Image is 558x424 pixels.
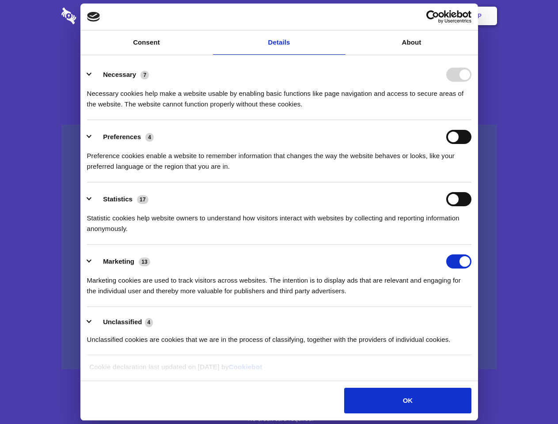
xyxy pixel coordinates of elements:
span: 13 [139,257,150,266]
button: Marketing (13) [87,254,156,269]
a: Consent [80,30,213,55]
span: 4 [145,318,153,327]
a: Details [213,30,345,55]
a: Login [401,2,439,30]
a: About [345,30,478,55]
img: logo [87,12,100,22]
div: Necessary cookies help make a website usable by enabling basic functions like page navigation and... [87,82,471,110]
a: Contact [358,2,399,30]
a: Wistia video thumbnail [61,125,497,370]
span: 4 [145,133,154,142]
button: Necessary (7) [87,68,155,82]
span: 7 [140,71,149,79]
iframe: Drift Widget Chat Controller [514,380,547,413]
div: Cookie declaration last updated on [DATE] by [83,362,475,379]
h1: Eliminate Slack Data Loss. [61,40,497,72]
button: OK [344,388,471,413]
div: Marketing cookies are used to track visitors across websites. The intention is to display ads tha... [87,269,471,296]
div: Preference cookies enable a website to remember information that changes the way the website beha... [87,144,471,172]
span: 17 [137,195,148,204]
button: Unclassified (4) [87,317,159,328]
button: Preferences (4) [87,130,159,144]
button: Statistics (17) [87,192,154,206]
div: Statistic cookies help website owners to understand how visitors interact with websites by collec... [87,206,471,234]
a: Cookiebot [229,363,262,371]
h4: Auto-redaction of sensitive data, encrypted data sharing and self-destructing private chats. Shar... [61,80,497,110]
label: Statistics [103,195,133,203]
a: Pricing [259,2,298,30]
div: Unclassified cookies are cookies that we are in the process of classifying, together with the pro... [87,328,471,345]
label: Preferences [103,133,141,140]
img: logo-wordmark-white-trans-d4663122ce5f474addd5e946df7df03e33cb6a1c49d2221995e7729f52c070b2.svg [61,8,137,24]
label: Necessary [103,71,136,78]
a: Usercentrics Cookiebot - opens in a new window [394,10,471,23]
label: Marketing [103,257,134,265]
